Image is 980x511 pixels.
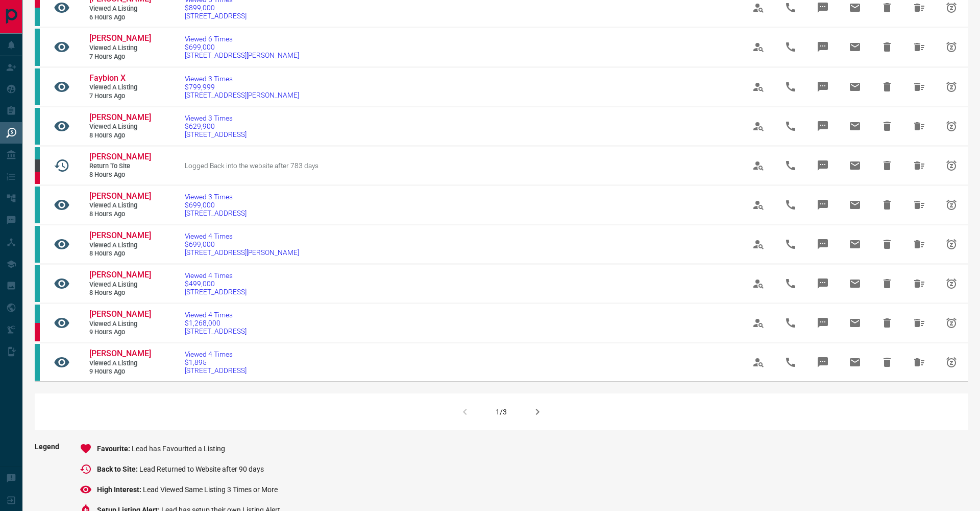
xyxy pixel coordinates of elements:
[746,35,771,59] span: View Profile
[843,153,867,178] span: Email
[939,271,964,296] span: Snooze
[185,288,247,296] span: [STREET_ADDRESS]
[939,311,964,335] span: Snooze
[97,465,139,473] span: Back to Site
[907,271,932,296] span: Hide All from AMIT SINGH
[35,323,40,341] div: property.ca
[185,201,247,209] span: $699,000
[185,114,247,122] span: Viewed 3 Times
[89,367,151,376] span: 9 hours ago
[35,147,40,159] div: condos.ca
[89,270,151,281] a: [PERSON_NAME]
[89,270,151,280] span: [PERSON_NAME]
[132,445,225,453] span: Lead has Favourited a Listing
[185,193,247,217] a: Viewed 3 Times$699,000[STREET_ADDRESS]
[907,153,932,178] span: Hide All from Vanessa Osai
[89,289,151,297] span: 8 hours ago
[907,75,932,99] span: Hide All from Faybion X
[89,73,151,84] a: Faybion X
[875,114,899,138] span: Hide
[496,408,507,416] div: 1/3
[907,350,932,375] span: Hide All from Guram Sharadze
[875,232,899,257] span: Hide
[939,114,964,138] span: Snooze
[89,171,151,179] span: 8 hours ago
[939,153,964,178] span: Snooze
[35,68,40,105] div: condos.ca
[185,311,247,319] span: Viewed 4 Times
[185,35,299,43] span: Viewed 6 Times
[185,122,247,130] span: $629,900
[89,230,151,241] a: [PERSON_NAME]
[746,193,771,217] span: View Profile
[778,35,803,59] span: Call
[843,311,867,335] span: Email
[89,131,151,140] span: 8 hours ago
[907,193,932,217] span: Hide All from Nodir Musaev
[843,232,867,257] span: Email
[35,8,40,26] div: condos.ca
[875,153,899,178] span: Hide
[939,350,964,375] span: Snooze
[185,358,247,366] span: $1,895
[746,350,771,375] span: View Profile
[746,153,771,178] span: View Profile
[89,53,151,61] span: 7 hours ago
[35,226,40,263] div: condos.ca
[185,130,247,138] span: [STREET_ADDRESS]
[843,193,867,217] span: Email
[89,123,151,131] span: Viewed a Listing
[35,172,40,184] div: property.ca
[89,309,151,319] span: [PERSON_NAME]
[811,350,835,375] span: Message
[35,187,40,223] div: condos.ca
[35,344,40,381] div: condos.ca
[185,51,299,59] span: [STREET_ADDRESS][PERSON_NAME]
[875,75,899,99] span: Hide
[907,35,932,59] span: Hide All from Nodir Musaev
[185,161,318,170] span: Logged Back into the website after 783 days
[778,311,803,335] span: Call
[907,114,932,138] span: Hide All from Nodir Musaev
[939,193,964,217] span: Snooze
[939,35,964,59] span: Snooze
[185,91,299,99] span: [STREET_ADDRESS][PERSON_NAME]
[746,232,771,257] span: View Profile
[89,152,151,162] a: [PERSON_NAME]
[89,5,151,13] span: Viewed a Listing
[811,232,835,257] span: Message
[907,311,932,335] span: Hide All from Harold Reinthaler
[811,114,835,138] span: Message
[843,350,867,375] span: Email
[843,271,867,296] span: Email
[185,271,247,280] span: Viewed 4 Times
[185,209,247,217] span: [STREET_ADDRESS]
[843,35,867,59] span: Email
[811,75,835,99] span: Message
[89,83,151,92] span: Viewed a Listing
[875,35,899,59] span: Hide
[746,271,771,296] span: View Profile
[185,232,299,257] a: Viewed 4 Times$699,000[STREET_ADDRESS][PERSON_NAME]
[185,114,247,138] a: Viewed 3 Times$629,900[STREET_ADDRESS]
[89,112,151,122] span: [PERSON_NAME]
[89,241,151,250] span: Viewed a Listing
[875,193,899,217] span: Hide
[185,12,247,20] span: [STREET_ADDRESS]
[843,75,867,99] span: Email
[185,75,299,99] a: Viewed 3 Times$799,999[STREET_ADDRESS][PERSON_NAME]
[185,193,247,201] span: Viewed 3 Times
[89,230,151,240] span: [PERSON_NAME]
[185,43,299,51] span: $699,000
[811,271,835,296] span: Message
[907,232,932,257] span: Hide All from Nodir Musaev
[89,162,151,171] span: Return to Site
[89,152,151,161] span: [PERSON_NAME]
[746,75,771,99] span: View Profile
[89,112,151,123] a: [PERSON_NAME]
[89,359,151,368] span: Viewed a Listing
[89,281,151,289] span: Viewed a Listing
[89,191,151,202] a: [PERSON_NAME]
[778,75,803,99] span: Call
[185,366,247,375] span: [STREET_ADDRESS]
